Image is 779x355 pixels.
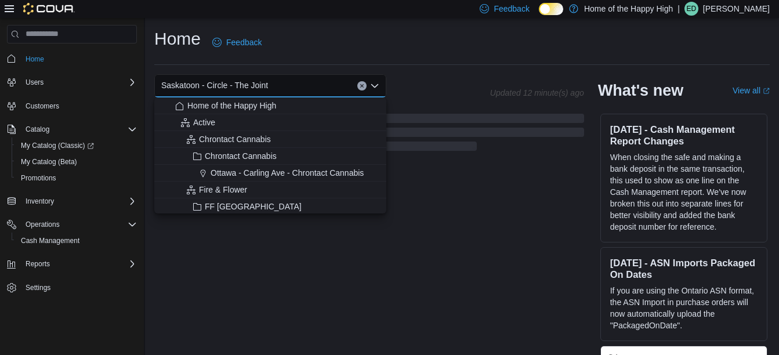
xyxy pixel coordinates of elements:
[2,256,142,272] button: Reports
[26,283,50,292] span: Settings
[539,3,563,15] input: Dark Mode
[21,218,137,231] span: Operations
[703,2,770,16] p: [PERSON_NAME]
[2,74,142,90] button: Users
[16,234,84,248] a: Cash Management
[16,171,137,185] span: Promotions
[205,150,277,162] span: Chrontact Cannabis
[21,75,48,89] button: Users
[154,198,386,215] button: FF [GEOGRAPHIC_DATA]
[193,117,215,128] span: Active
[154,131,386,148] button: Chrontact Cannabis
[26,125,49,134] span: Catalog
[154,165,386,182] button: Ottawa - Carling Ave - Chrontact Cannabis
[12,233,142,249] button: Cash Management
[12,170,142,186] button: Promotions
[610,124,758,147] h3: [DATE] - Cash Management Report Changes
[21,157,77,166] span: My Catalog (Beta)
[598,81,683,100] h2: What's new
[2,50,142,67] button: Home
[763,88,770,95] svg: External link
[21,173,56,183] span: Promotions
[21,122,54,136] button: Catalog
[21,257,137,271] span: Reports
[26,220,60,229] span: Operations
[677,2,680,16] p: |
[26,78,44,87] span: Users
[21,236,79,245] span: Cash Management
[610,151,758,233] p: When closing the safe and making a bank deposit in the same transaction, this used to show as one...
[610,257,758,280] h3: [DATE] - ASN Imports Packaged On Dates
[161,78,268,92] span: Saskatoon - Circle - The Joint
[154,114,386,131] button: Active
[584,2,673,16] p: Home of the Happy High
[2,121,142,137] button: Catalog
[21,99,64,113] a: Customers
[16,234,137,248] span: Cash Management
[21,194,59,208] button: Inventory
[16,155,82,169] a: My Catalog (Beta)
[370,81,379,90] button: Close list of options
[21,99,137,113] span: Customers
[199,184,247,195] span: Fire & Flower
[16,139,137,153] span: My Catalog (Classic)
[205,201,302,212] span: FF [GEOGRAPHIC_DATA]
[21,75,137,89] span: Users
[21,141,94,150] span: My Catalog (Classic)
[21,52,137,66] span: Home
[357,81,367,90] button: Clear input
[687,2,697,16] span: ED
[154,148,386,165] button: Chrontact Cannabis
[187,100,276,111] span: Home of the Happy High
[733,86,770,95] a: View allExternal link
[490,88,584,97] p: Updated 12 minute(s) ago
[494,3,529,15] span: Feedback
[21,218,64,231] button: Operations
[23,3,75,15] img: Cova
[2,97,142,114] button: Customers
[21,52,49,66] a: Home
[12,154,142,170] button: My Catalog (Beta)
[684,2,698,16] div: Emma Dewey
[2,279,142,296] button: Settings
[16,155,137,169] span: My Catalog (Beta)
[26,102,59,111] span: Customers
[26,197,54,206] span: Inventory
[21,257,55,271] button: Reports
[7,46,137,327] nav: Complex example
[16,171,61,185] a: Promotions
[154,182,386,198] button: Fire & Flower
[26,55,44,64] span: Home
[21,194,137,208] span: Inventory
[154,97,386,114] button: Home of the Happy High
[21,280,137,295] span: Settings
[610,285,758,331] p: If you are using the Ontario ASN format, the ASN Import in purchase orders will now automatically...
[2,193,142,209] button: Inventory
[21,281,55,295] a: Settings
[226,37,262,48] span: Feedback
[154,27,201,50] h1: Home
[16,139,99,153] a: My Catalog (Classic)
[26,259,50,269] span: Reports
[12,137,142,154] a: My Catalog (Classic)
[21,122,137,136] span: Catalog
[2,216,142,233] button: Operations
[208,31,266,54] a: Feedback
[199,133,271,145] span: Chrontact Cannabis
[211,167,364,179] span: Ottawa - Carling Ave - Chrontact Cannabis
